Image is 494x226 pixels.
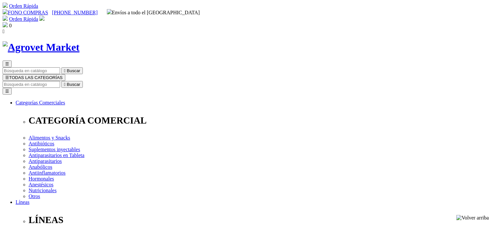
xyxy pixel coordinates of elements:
[3,9,8,14] img: phone.svg
[29,135,70,140] a: Alimentos y Snacks
[29,164,52,170] a: Anabólicos
[3,16,8,21] img: shopping-cart.svg
[29,170,66,176] a: Antiinflamatorios
[107,9,112,14] img: delivery-truck.svg
[3,60,12,67] button: ☰
[39,16,44,22] a: Acceda a su cuenta de cliente
[3,81,60,88] input: Buscar
[64,82,66,87] i: 
[29,188,57,193] a: Nutricionales
[29,182,53,187] a: Anestésicos
[3,22,8,27] img: shopping-bag.svg
[5,75,9,80] span: ☰
[64,68,66,73] i: 
[9,3,38,9] a: Orden Rápida
[29,215,491,225] p: LÍNEAS
[3,3,8,8] img: shopping-cart.svg
[456,215,489,221] img: Volver arriba
[29,147,80,152] a: Suplementos inyectables
[107,10,200,15] span: Envíos a todo el [GEOGRAPHIC_DATA]
[3,29,5,34] i: 
[61,81,83,88] button:  Buscar
[29,176,54,181] a: Hormonales
[52,10,97,15] a: [PHONE_NUMBER]
[39,16,44,21] img: user.svg
[9,16,38,22] a: Orden Rápida
[3,67,60,74] input: Buscar
[3,88,12,95] button: ☰
[3,10,48,15] a: FONO COMPRAS
[9,23,12,28] span: 0
[29,115,491,126] p: CATEGORÍA COMERCIAL
[3,74,65,81] button: ☰TODAS LAS CATEGORÍAS
[61,67,83,74] button:  Buscar
[16,199,30,205] a: Líneas
[5,61,9,66] span: ☰
[29,141,54,146] a: Antibióticos
[67,68,80,73] span: Buscar
[3,41,80,53] img: Agrovet Market
[16,100,65,105] a: Categorías Comerciales
[29,153,84,158] a: Antiparasitarios en Tableta
[29,193,40,199] a: Otros
[67,82,80,87] span: Buscar
[29,158,62,164] a: Antiparasitarios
